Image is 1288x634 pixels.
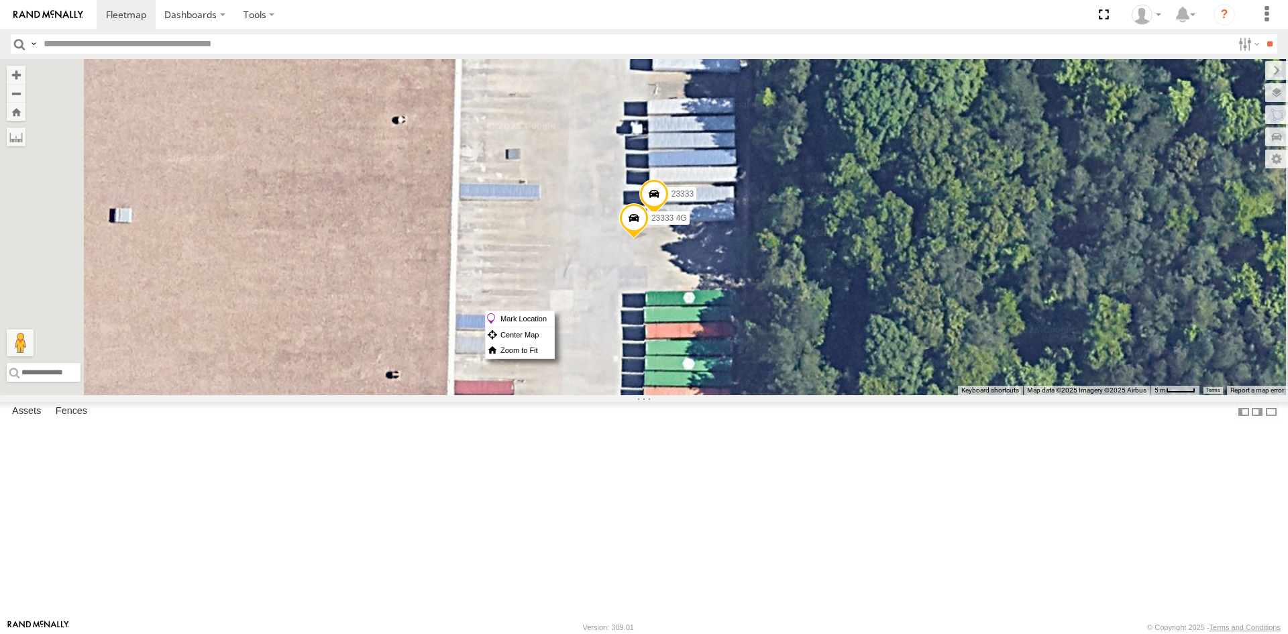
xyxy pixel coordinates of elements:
[1265,402,1278,421] label: Hide Summary Table
[13,10,83,19] img: rand-logo.svg
[1237,402,1250,421] label: Dock Summary Table to the Left
[1230,386,1284,394] a: Report a map error
[1214,4,1235,25] i: ?
[1150,386,1199,395] button: Map Scale: 5 m per 40 pixels
[1265,150,1288,168] label: Map Settings
[1210,623,1281,631] a: Terms and Conditions
[651,213,687,223] span: 23333 4G
[583,623,634,631] div: Version: 309.01
[7,84,25,103] button: Zoom out
[7,329,34,356] button: Drag Pegman onto the map to open Street View
[28,34,39,54] label: Search Query
[7,621,69,634] a: Visit our Website
[1127,5,1166,25] div: Sardor Khadjimedov
[961,386,1019,395] button: Keyboard shortcuts
[1250,402,1264,421] label: Dock Summary Table to the Right
[672,189,694,199] span: 23333
[486,343,554,358] label: Zoom to Fit
[7,127,25,146] label: Measure
[7,66,25,84] button: Zoom in
[1147,623,1281,631] div: © Copyright 2025 -
[486,311,554,327] label: Mark Location
[1233,34,1262,54] label: Search Filter Options
[5,403,48,421] label: Assets
[49,403,94,421] label: Fences
[1027,386,1146,394] span: Map data ©2025 Imagery ©2025 Airbus
[1155,386,1166,394] span: 5 m
[7,103,25,121] button: Zoom Home
[486,327,554,343] label: Center Map
[1206,388,1220,393] a: Terms (opens in new tab)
